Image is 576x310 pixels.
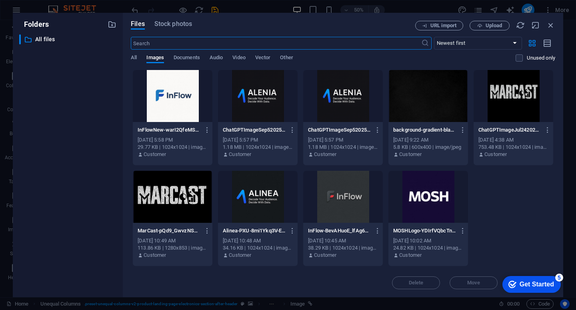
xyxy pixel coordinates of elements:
i: Reload [516,21,525,30]
span: Other [280,53,293,64]
p: Customer [229,151,251,158]
p: ChatGPTImageSep5202510_34_51PM-GhPHNrMP0KzH5tZo0xoe3A.png [223,126,285,134]
button: Upload [470,21,510,30]
p: background-gradient-black-overlay-abstract-background-black-night-dark-evening-with-space-for-tex... [393,126,456,134]
p: ChatGPTImageSep5202510_34_51PM-FBP44zZxVLNszfhDI59HUg.png [308,126,370,134]
p: Customer [399,151,422,158]
div: Get Started [24,9,58,16]
p: Customer [484,151,507,158]
div: 753.48 KB | 1024x1024 | image/png [478,144,548,151]
div: 113.86 KB | 1280x853 | image/jpeg [138,244,208,252]
p: Customer [144,151,166,158]
div: [DATE] 5:58 PM [138,136,208,144]
div: 1.18 MB | 1024x1024 | image/png [308,144,378,151]
span: Upload [486,23,502,28]
p: Displays only files that are not in use on the website. Files added during this session can still... [527,54,555,62]
span: Files [131,19,145,29]
i: Minimize [531,21,540,30]
span: Images [146,53,164,64]
p: InFlowNew-warI2QfeMSTC6DjS7L7bKQ.jpeg [138,126,200,134]
p: All files [35,35,102,44]
span: Stock photos [154,19,192,29]
i: Create new folder [108,20,116,29]
div: [DATE] 10:49 AM [138,237,208,244]
div: 34.16 KB | 1024x1024 | image/jpeg [223,244,293,252]
p: Customer [399,252,422,259]
div: Get Started 5 items remaining, 0% complete [6,4,65,21]
div: [DATE] 10:48 AM [223,237,293,244]
p: MarCast-pQd9_GwvzNSJqjrp8YQpHQ.jpeg [138,227,200,234]
div: [DATE] 4:38 AM [478,136,548,144]
span: Video [232,53,245,64]
span: Vector [255,53,271,64]
div: [DATE] 10:45 AM [308,237,378,244]
p: Customer [144,252,166,259]
i: Close [546,21,555,30]
div: 5 [59,2,67,10]
p: Customer [229,252,251,259]
p: MOSHLogo-YDIrfVQbcTnjO0xE0KkQNQ.jpeg [393,227,456,234]
div: 5.8 KB | 600x400 | image/jpeg [393,144,463,151]
span: All [131,53,137,64]
button: URL import [415,21,463,30]
p: Customer [314,252,336,259]
p: Alinea-PXU-8mi1Ykq3V-Eihl22Ig.jpeg [223,227,285,234]
div: 38.29 KB | 1024x1024 | image/jpeg [308,244,378,252]
div: ​ [19,34,21,44]
span: Documents [174,53,200,64]
div: [DATE] 5:57 PM [223,136,293,144]
p: ChatGPTImageJul24202509_37_45AM-7gKrTWp8ahrxZ0t4JGmydg.png [478,126,541,134]
span: URL import [430,23,456,28]
span: Audio [210,53,223,64]
div: 24.82 KB | 1024x1024 | image/jpeg [393,244,463,252]
div: 29.77 KB | 1024x1024 | image/jpeg [138,144,208,151]
div: [DATE] 9:22 AM [393,136,463,144]
p: Folders [19,19,49,30]
p: Customer [314,151,336,158]
div: 1.18 MB | 1024x1024 | image/png [223,144,293,151]
div: [DATE] 5:57 PM [308,136,378,144]
input: Search [131,37,421,50]
div: [DATE] 10:02 AM [393,237,463,244]
p: InFlow-BevAHuoE_lfAg6vMfuu8oA.jpeg [308,227,370,234]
